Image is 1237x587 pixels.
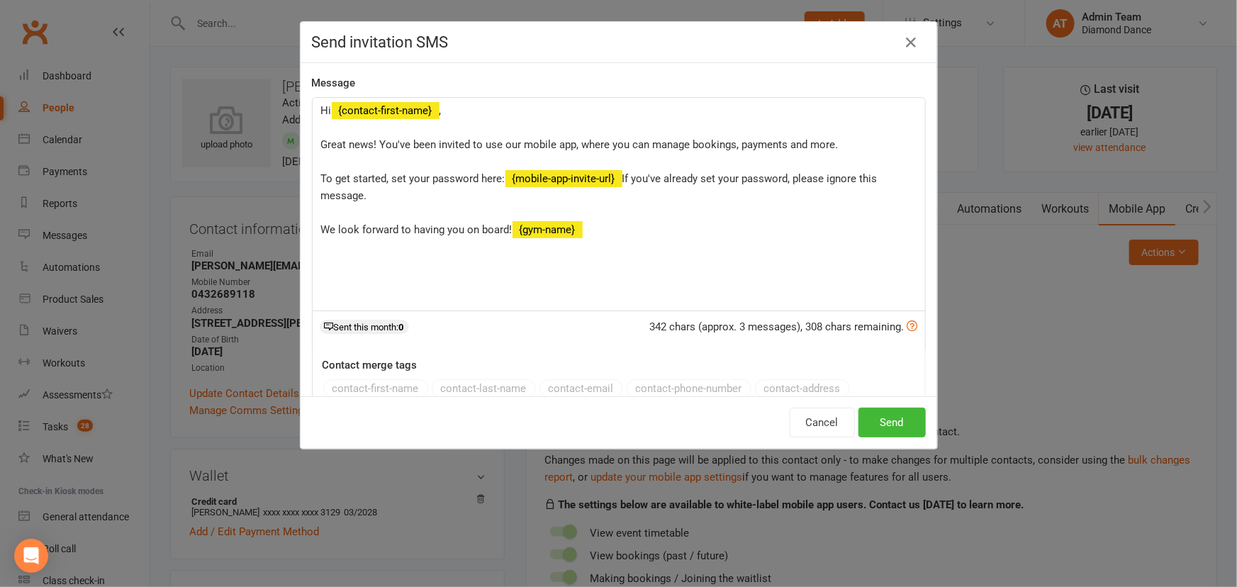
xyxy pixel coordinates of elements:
strong: 0 [399,322,404,332]
button: Close [900,31,923,54]
span: , Great news! You've been invited to use our mobile app, where you can manage bookings, payments ... [321,104,839,185]
span: Hi [321,104,332,117]
div: Sent this month: [320,320,409,334]
button: Cancel [790,408,855,437]
div: Open Intercom Messenger [14,539,48,573]
label: Contact merge tags [323,357,418,374]
div: 342 chars (approx. 3 messages), 308 chars remaining. [650,318,918,335]
h4: Send invitation SMS [312,33,926,51]
button: Send [858,408,926,437]
label: Message [312,74,356,91]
